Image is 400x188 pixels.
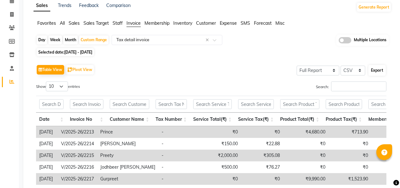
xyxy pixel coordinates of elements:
[58,161,97,173] td: V/2025-26/2216
[37,36,47,44] div: Day
[97,138,158,150] td: [PERSON_NAME]
[283,161,329,173] td: ₹0
[36,138,58,150] td: [DATE]
[68,68,72,72] img: pivot.png
[97,126,158,138] td: Prince
[36,81,80,91] label: Show entries
[158,126,196,138] td: -
[58,173,97,185] td: V/2025-26/2217
[331,81,386,91] input: Search:
[196,173,241,185] td: ₹0
[206,37,211,43] span: Clear all
[329,138,371,150] td: ₹0
[158,150,196,161] td: -
[37,65,64,75] button: Table View
[64,50,92,55] span: [DATE] - [DATE]
[36,161,58,173] td: [DATE]
[97,150,158,161] td: Preety
[37,20,56,26] span: Favorites
[196,150,241,161] td: ₹2,000.00
[329,161,371,173] td: ₹0
[280,99,319,109] input: Search Product Total(₹)
[48,36,62,44] div: Week
[126,20,141,26] span: Invoice
[152,113,190,126] th: Tax Number: activate to sort column ascending
[113,20,123,26] span: Staff
[329,126,371,138] td: ₹713.90
[196,138,241,150] td: ₹150.00
[275,20,285,26] span: Misc
[158,173,196,185] td: -
[83,20,109,26] span: Sales Target
[329,173,371,185] td: ₹1,523.90
[36,173,58,185] td: [DATE]
[97,173,158,185] td: Gurpreet
[67,113,107,126] th: Invoice No: activate to sort column ascending
[69,20,80,26] span: Sales
[283,150,329,161] td: ₹0
[70,99,103,109] input: Search Invoice No
[173,20,192,26] span: Inventory
[196,161,241,173] td: ₹500.00
[36,126,58,138] td: [DATE]
[60,20,65,26] span: All
[323,113,365,126] th: Product Tax(₹): activate to sort column ascending
[145,20,169,26] span: Membership
[241,20,250,26] span: SMS
[79,3,99,8] a: Feedback
[158,138,196,150] td: -
[277,113,323,126] th: Product Total(₹): activate to sort column ascending
[97,161,158,173] td: Jodhbeer [PERSON_NAME]
[238,99,274,109] input: Search Service Tax(₹)
[316,81,386,91] label: Search:
[36,150,58,161] td: [DATE]
[107,113,152,126] th: Customer Name: activate to sort column ascending
[156,99,187,109] input: Search Tax Number
[106,3,131,8] a: Comparison
[58,150,97,161] td: V/2025-26/2215
[193,99,232,109] input: Search Service Total(₹)
[110,99,149,109] input: Search Customer Name
[79,36,108,44] div: Custom Range
[58,138,97,150] td: V/2025-26/2214
[196,126,241,138] td: ₹0
[37,48,94,56] span: Selected date:
[283,138,329,150] td: ₹0
[39,99,64,109] input: Search Date
[283,126,329,138] td: ₹4,680.00
[368,65,386,76] button: Export
[254,20,272,26] span: Forecast
[46,81,68,91] select: Showentries
[158,161,196,173] td: -
[220,20,237,26] span: Expense
[329,150,371,161] td: ₹0
[63,36,78,44] div: Month
[196,20,216,26] span: Customer
[241,150,283,161] td: ₹305.08
[241,126,283,138] td: ₹0
[241,138,283,150] td: ₹22.88
[283,173,329,185] td: ₹9,990.00
[66,65,94,75] button: Pivot View
[354,37,386,43] span: Multiple Locations
[241,161,283,173] td: ₹76.27
[190,113,235,126] th: Service Total(₹): activate to sort column ascending
[58,126,97,138] td: V/2025-26/2213
[36,113,67,126] th: Date: activate to sort column ascending
[326,99,362,109] input: Search Product Tax(₹)
[241,173,283,185] td: ₹0
[58,3,71,8] a: Trends
[357,3,391,12] button: Generate Report
[235,113,277,126] th: Service Tax(₹): activate to sort column ascending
